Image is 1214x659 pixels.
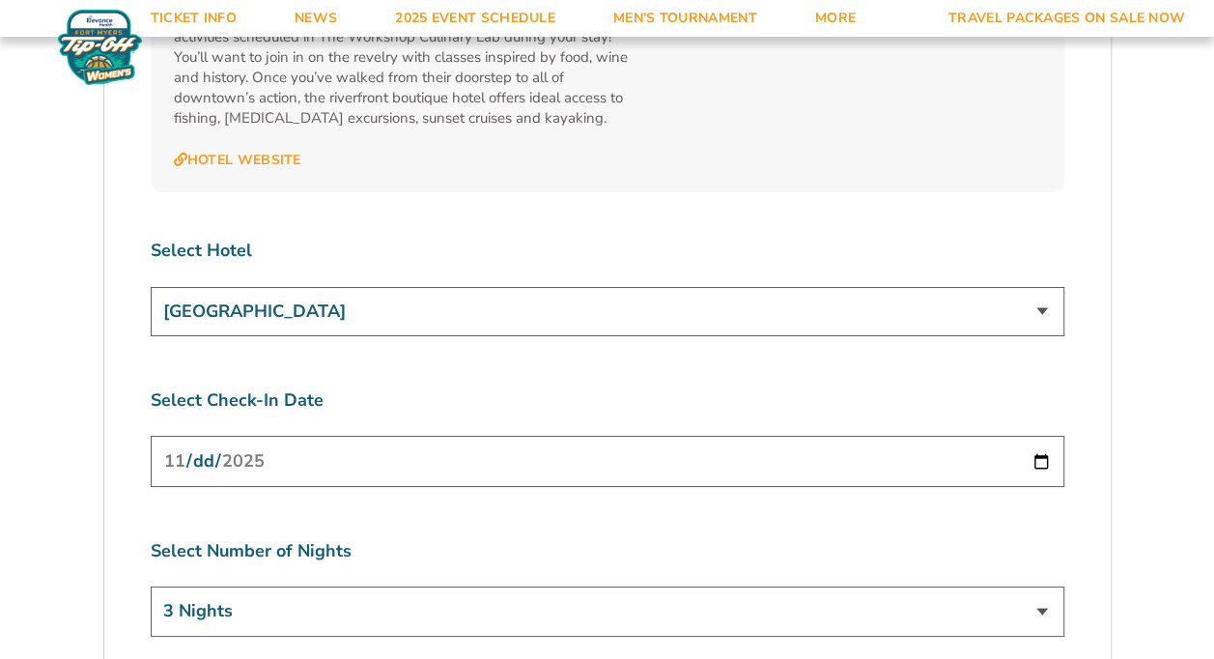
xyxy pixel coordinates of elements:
label: Select Check-In Date [151,388,1064,413]
label: Select Hotel [151,239,1064,263]
img: Women's Fort Myers Tip-Off [58,10,142,85]
label: Select Number of Nights [151,539,1064,563]
a: Hotel Website [174,152,301,169]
